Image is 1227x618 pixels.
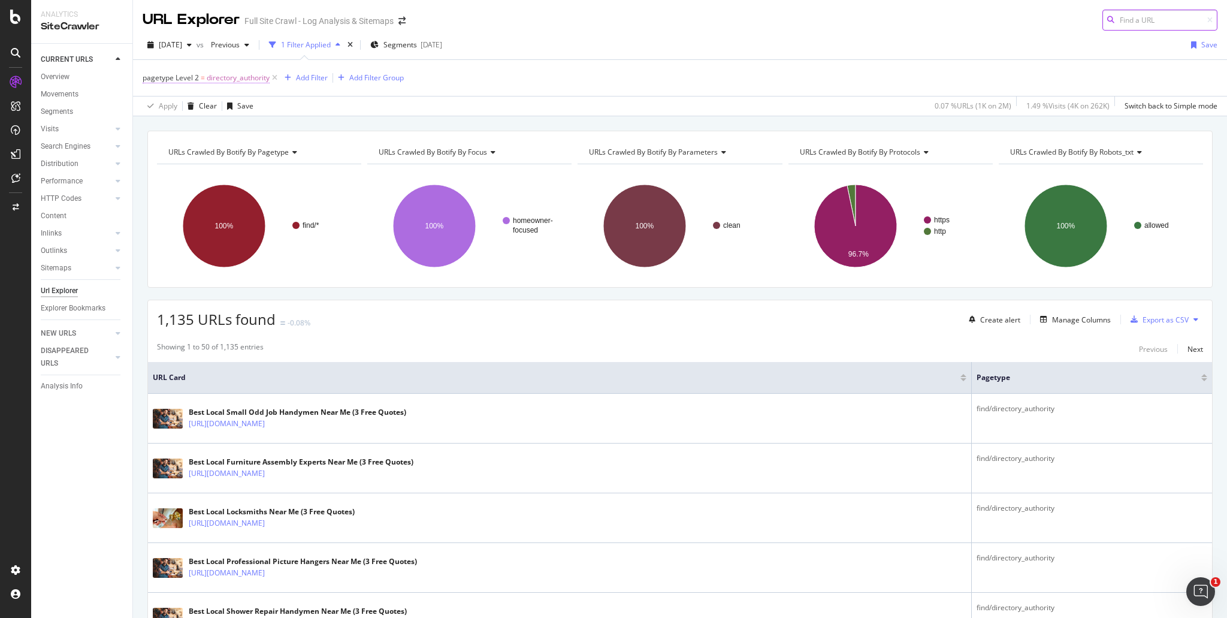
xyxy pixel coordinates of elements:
[977,602,1207,613] div: find/directory_authority
[189,407,406,418] div: Best Local Small Odd Job Handymen Near Me (3 Free Quotes)
[1026,101,1110,111] div: 1.49 % Visits ( 4K on 262K )
[41,245,67,257] div: Outlinks
[41,262,71,275] div: Sitemaps
[977,453,1207,464] div: find/directory_authority
[964,310,1020,329] button: Create alert
[153,558,183,578] img: main image
[189,567,265,579] a: [URL][DOMAIN_NAME]
[189,507,355,517] div: Best Local Locksmiths Near Me (3 Free Quotes)
[157,174,361,278] svg: A chart.
[800,147,920,157] span: URLs Crawled By Botify By protocols
[797,143,982,162] h4: URLs Crawled By Botify By protocols
[41,123,59,135] div: Visits
[41,380,83,393] div: Analysis Info
[1139,342,1168,356] button: Previous
[587,143,771,162] h4: URLs Crawled By Botify By parameters
[206,35,254,55] button: Previous
[41,227,62,240] div: Inlinks
[157,309,276,329] span: 1,135 URLs found
[153,409,183,429] img: main image
[153,372,957,383] span: URL Card
[425,222,444,230] text: 100%
[977,503,1207,514] div: find/directory_authority
[848,250,868,258] text: 96.7%
[1052,315,1111,325] div: Manage Columns
[980,315,1020,325] div: Create alert
[723,221,741,230] text: clean
[398,17,406,25] div: arrow-right-arrow-left
[41,10,123,20] div: Analytics
[367,174,572,278] svg: A chart.
[207,70,270,86] span: directory_authority
[189,556,417,567] div: Best Local Professional Picture Hangers Near Me (3 Free Quotes)
[1187,342,1203,356] button: Next
[1056,222,1075,230] text: 100%
[379,147,487,157] span: URLs Crawled By Botify By focus
[788,174,993,278] svg: A chart.
[41,302,124,315] a: Explorer Bookmarks
[197,40,206,50] span: vs
[41,158,112,170] a: Distribution
[206,40,240,50] span: Previous
[578,174,782,278] svg: A chart.
[201,73,205,83] span: =
[280,71,328,85] button: Add Filter
[159,101,177,111] div: Apply
[934,227,946,236] text: http
[199,101,217,111] div: Clear
[1144,221,1169,230] text: allowed
[977,403,1207,414] div: find/directory_authority
[189,468,265,480] a: [URL][DOMAIN_NAME]
[1143,315,1189,325] div: Export as CSV
[1102,10,1217,31] input: Find a URL
[41,105,73,118] div: Segments
[41,210,124,222] a: Content
[1035,312,1111,327] button: Manage Columns
[41,105,124,118] a: Segments
[153,508,183,528] img: main image
[166,143,350,162] h4: URLs Crawled By Botify By pagetype
[1211,577,1220,587] span: 1
[222,97,253,116] button: Save
[999,174,1203,278] svg: A chart.
[41,210,67,222] div: Content
[296,73,328,83] div: Add Filter
[41,227,112,240] a: Inlinks
[41,327,76,340] div: NEW URLS
[41,140,112,153] a: Search Engines
[41,53,93,66] div: CURRENT URLS
[41,192,112,205] a: HTTP Codes
[280,321,285,325] img: Equal
[1187,344,1203,354] div: Next
[303,221,319,230] text: find/*
[41,285,124,297] a: Url Explorer
[513,216,553,225] text: homeowner-
[41,262,112,275] a: Sitemaps
[189,517,265,529] a: [URL][DOMAIN_NAME]
[513,226,538,234] text: focused
[41,345,112,370] a: DISAPPEARED URLS
[421,40,442,50] div: [DATE]
[41,175,112,188] a: Performance
[41,88,124,101] a: Movements
[1186,577,1215,606] iframe: Intercom live chat
[333,71,404,85] button: Add Filter Group
[345,39,355,51] div: times
[41,380,124,393] a: Analysis Info
[1126,310,1189,329] button: Export as CSV
[288,318,310,328] div: -0.08%
[41,175,83,188] div: Performance
[41,71,69,83] div: Overview
[1008,143,1192,162] h4: URLs Crawled By Botify By robots_txt
[168,147,289,157] span: URLs Crawled By Botify By pagetype
[41,71,124,83] a: Overview
[383,40,417,50] span: Segments
[41,327,112,340] a: NEW URLS
[41,140,90,153] div: Search Engines
[143,97,177,116] button: Apply
[41,302,105,315] div: Explorer Bookmarks
[153,459,183,478] img: main image
[189,606,407,617] div: Best Local Shower Repair Handymen Near Me (3 Free Quotes)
